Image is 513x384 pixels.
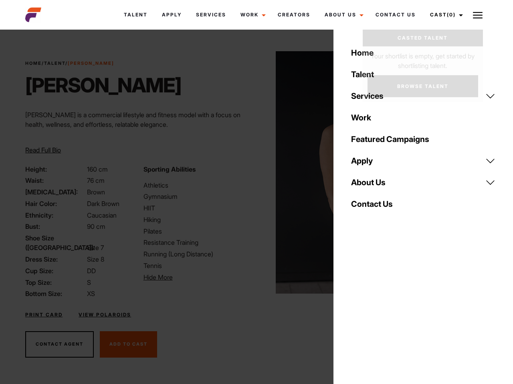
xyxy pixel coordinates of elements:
[346,107,500,128] a: Work
[317,4,368,26] a: About Us
[363,30,483,46] a: Casted Talent
[473,10,483,20] img: Burger icon
[25,210,85,220] span: Ethnicity:
[79,311,131,318] a: View Polaroids
[346,85,500,107] a: Services
[25,60,114,67] span: / /
[25,73,181,97] h1: [PERSON_NAME]
[25,7,41,23] img: cropped-aefm-brand-fav-22-square.png
[109,341,147,347] span: Add To Cast
[143,238,252,247] li: Resistance Training
[87,244,104,252] span: Size 7
[25,331,94,358] button: Contact Agent
[25,60,42,66] a: Home
[346,42,500,64] a: Home
[25,176,85,185] span: Waist:
[346,150,500,172] a: Apply
[368,75,478,97] a: Browse Talent
[143,180,252,190] li: Athletics
[87,255,104,263] span: Size 8
[87,278,91,286] span: S
[143,192,252,201] li: Gymnasium
[44,60,65,66] a: Talent
[87,290,95,298] span: XS
[346,128,500,150] a: Featured Campaigns
[87,222,105,230] span: 90 cm
[117,4,155,26] a: Talent
[25,146,61,154] span: Read Full Bio
[143,215,252,224] li: Hiking
[189,4,233,26] a: Services
[25,278,85,287] span: Top Size:
[233,4,271,26] a: Work
[346,172,500,193] a: About Us
[87,211,117,219] span: Caucasian
[100,331,157,358] button: Add To Cast
[25,233,85,252] span: Shoe Size ([GEOGRAPHIC_DATA]):
[25,136,252,164] p: Through her modeling and wellness brand, HEAL, she inspires others on their wellness journeys—cha...
[143,273,173,281] span: Hide More
[87,200,119,208] span: Dark Brown
[368,4,423,26] a: Contact Us
[25,164,85,174] span: Height:
[25,110,252,129] p: [PERSON_NAME] is a commercial lifestyle and fitness model with a focus on health, wellness, and e...
[271,4,317,26] a: Creators
[25,222,85,231] span: Bust:
[143,249,252,259] li: Running (Long Distance)
[346,64,500,85] a: Talent
[25,145,61,155] button: Read Full Bio
[447,12,456,18] span: (0)
[68,60,114,66] strong: [PERSON_NAME]
[25,187,85,197] span: [MEDICAL_DATA]:
[25,199,85,208] span: Hair Color:
[155,4,189,26] a: Apply
[87,176,105,184] span: 76 cm
[87,188,105,196] span: Brown
[25,311,63,318] a: Print Card
[423,4,468,26] a: Cast(0)
[87,165,108,173] span: 160 cm
[25,289,85,298] span: Bottom Size:
[87,267,96,275] span: DD
[143,165,196,173] strong: Sporting Abilities
[346,193,500,215] a: Contact Us
[143,203,252,213] li: HIIT
[143,226,252,236] li: Pilates
[25,254,85,264] span: Dress Size:
[143,261,252,270] li: Tennis
[363,46,483,70] p: Your shortlist is empty, get started by shortlisting talent.
[25,266,85,276] span: Cup Size:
